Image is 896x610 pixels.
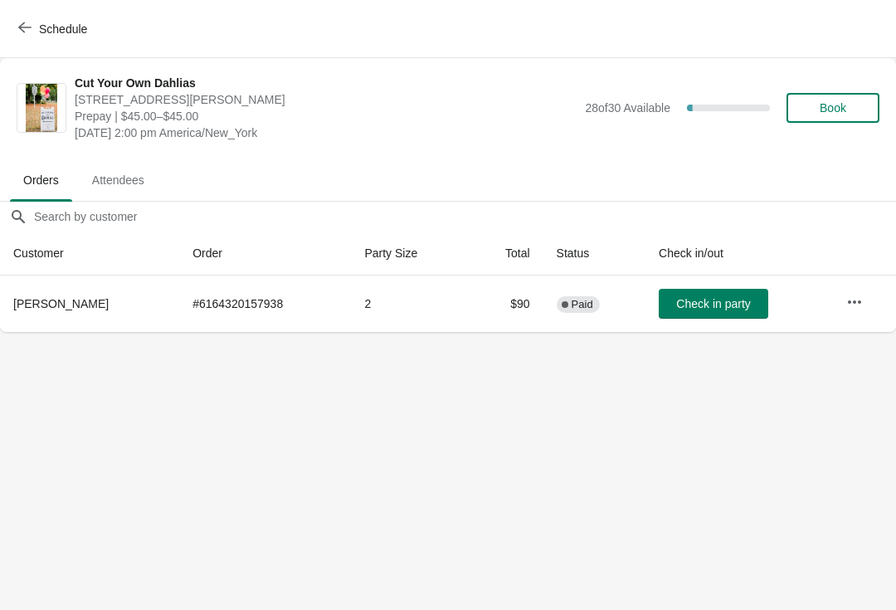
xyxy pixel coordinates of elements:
[468,232,543,276] th: Total
[79,165,158,195] span: Attendees
[468,276,543,332] td: $90
[676,297,750,310] span: Check in party
[75,91,577,108] span: [STREET_ADDRESS][PERSON_NAME]
[585,101,670,115] span: 28 of 30 Available
[13,297,109,310] span: [PERSON_NAME]
[75,108,577,124] span: Prepay | $45.00–$45.00
[820,101,846,115] span: Book
[786,93,879,123] button: Book
[75,75,577,91] span: Cut Your Own Dahlias
[39,22,87,36] span: Schedule
[659,289,768,319] button: Check in party
[351,232,468,276] th: Party Size
[75,124,577,141] span: [DATE] 2:00 pm America/New_York
[351,276,468,332] td: 2
[179,276,351,332] td: # 6164320157938
[10,165,72,195] span: Orders
[8,14,100,44] button: Schedule
[179,232,351,276] th: Order
[572,298,593,311] span: Paid
[543,232,645,276] th: Status
[33,202,896,232] input: Search by customer
[26,84,58,132] img: Cut Your Own Dahlias
[645,232,833,276] th: Check in/out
